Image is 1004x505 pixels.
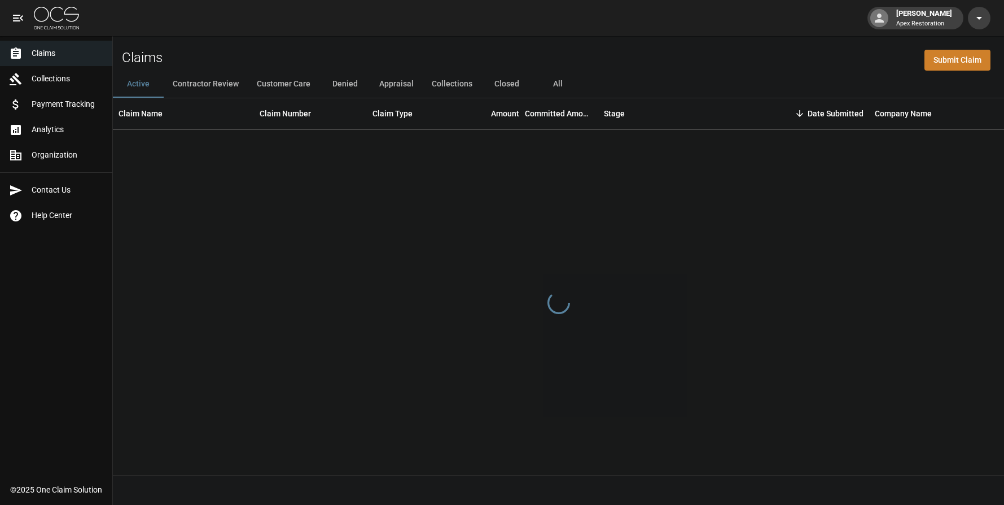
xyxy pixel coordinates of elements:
[370,71,423,98] button: Appraisal
[372,98,413,129] div: Claim Type
[32,184,103,196] span: Contact Us
[10,484,102,495] div: © 2025 One Claim Solution
[423,71,481,98] button: Collections
[598,98,768,129] div: Stage
[808,98,863,129] div: Date Submitted
[248,71,319,98] button: Customer Care
[113,71,164,98] button: Active
[32,73,103,85] span: Collections
[604,98,625,129] div: Stage
[525,98,598,129] div: Committed Amount
[32,124,103,136] span: Analytics
[491,98,519,129] div: Amount
[924,50,990,71] a: Submit Claim
[113,71,1004,98] div: dynamic tabs
[32,98,103,110] span: Payment Tracking
[525,98,593,129] div: Committed Amount
[254,98,367,129] div: Claim Number
[7,7,29,29] button: open drawer
[481,71,532,98] button: Closed
[367,98,451,129] div: Claim Type
[119,98,163,129] div: Claim Name
[113,98,254,129] div: Claim Name
[792,106,808,121] button: Sort
[164,71,248,98] button: Contractor Review
[260,98,311,129] div: Claim Number
[875,98,932,129] div: Company Name
[768,98,869,129] div: Date Submitted
[32,210,103,221] span: Help Center
[32,149,103,161] span: Organization
[34,7,79,29] img: ocs-logo-white-transparent.png
[532,71,583,98] button: All
[892,8,957,28] div: [PERSON_NAME]
[319,71,370,98] button: Denied
[896,19,952,29] p: Apex Restoration
[32,47,103,59] span: Claims
[122,50,163,66] h2: Claims
[451,98,525,129] div: Amount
